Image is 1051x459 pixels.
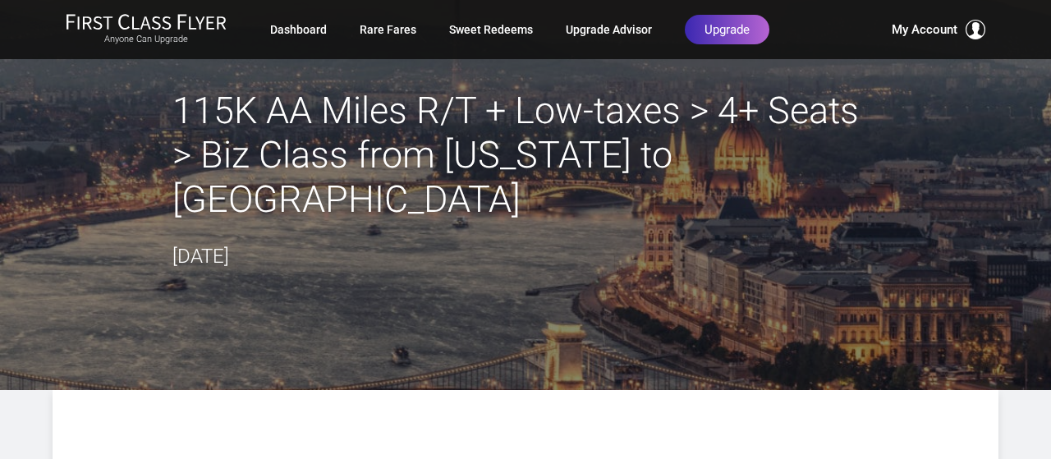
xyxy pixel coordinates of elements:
[449,15,533,44] a: Sweet Redeems
[270,15,327,44] a: Dashboard
[566,15,652,44] a: Upgrade Advisor
[172,89,879,222] h2: 115K AA Miles R/T + Low-taxes > 4+ Seats > Biz Class from [US_STATE] to [GEOGRAPHIC_DATA]
[172,245,229,268] time: [DATE]
[892,20,957,39] span: My Account
[66,34,227,45] small: Anyone Can Upgrade
[66,13,227,46] a: First Class FlyerAnyone Can Upgrade
[66,13,227,30] img: First Class Flyer
[360,15,416,44] a: Rare Fares
[892,20,985,39] button: My Account
[685,15,769,44] a: Upgrade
